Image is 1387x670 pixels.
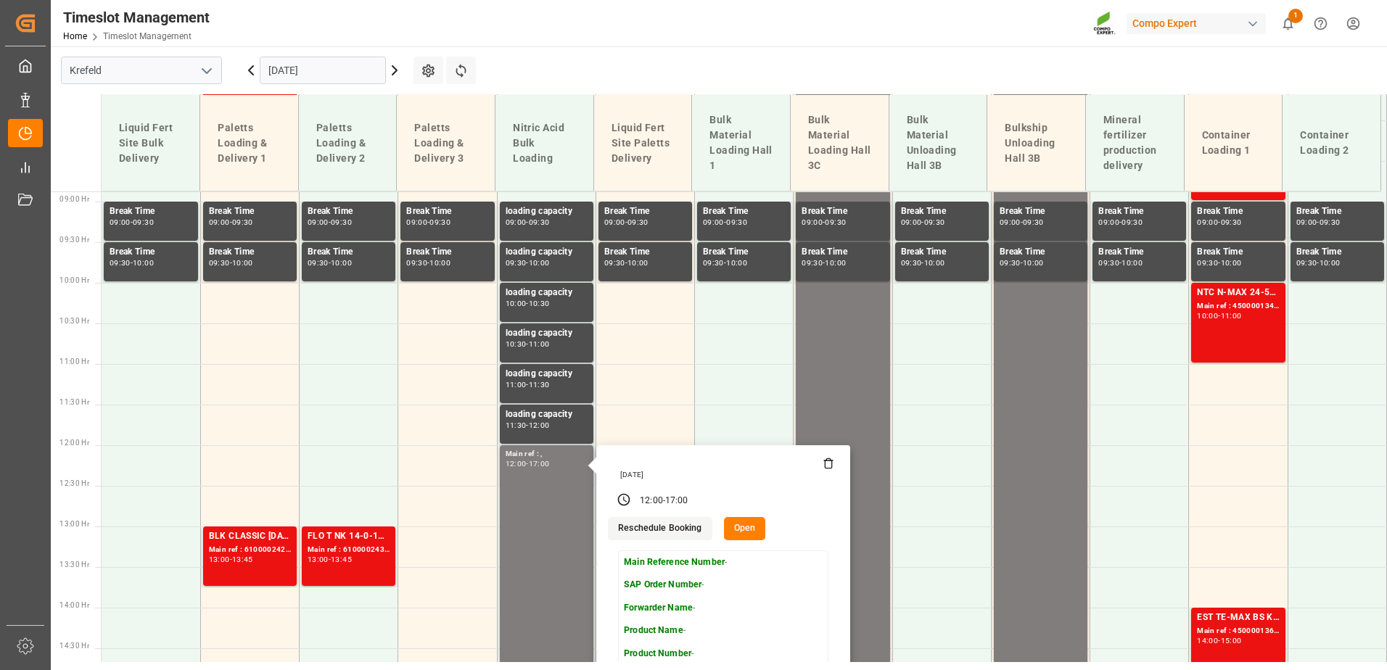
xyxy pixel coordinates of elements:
button: Compo Expert [1127,9,1272,37]
strong: SAP Order Number [624,579,701,590]
div: - [1021,219,1023,226]
div: Main ref : , [506,448,588,460]
div: - [724,260,726,266]
div: 10:30 [529,300,550,307]
div: Break Time [1197,245,1279,260]
button: open menu [195,59,217,82]
div: NTC N-MAX 24-5-5 25KG (x42) INT MTO [1197,286,1279,300]
div: Break Time [1098,204,1180,219]
div: Break Time [703,245,785,260]
div: loading capacity [506,286,588,300]
div: 11:30 [506,422,527,429]
div: - [1317,219,1319,226]
div: 09:00 [802,219,823,226]
div: Container Loading 1 [1196,122,1271,164]
div: Paletts Loading & Delivery 3 [408,115,483,172]
div: Paletts Loading & Delivery 1 [212,115,287,172]
div: 13:00 [209,556,230,563]
div: 13:45 [331,556,352,563]
div: 09:30 [1098,260,1119,266]
div: 09:30 [331,219,352,226]
div: Break Time [703,204,785,219]
div: 17:00 [529,460,550,467]
div: - [329,556,331,563]
div: Break Time [901,245,983,260]
div: - [526,219,528,226]
span: 09:30 Hr [59,236,89,244]
span: 13:00 Hr [59,520,89,528]
div: 10:00 [1197,313,1218,319]
div: 09:30 [133,219,154,226]
div: 09:00 [1000,219,1021,226]
div: 09:30 [232,219,253,226]
div: 09:00 [604,219,625,226]
div: Compo Expert [1127,13,1266,34]
strong: Forwarder Name [624,603,693,613]
div: [DATE] [615,470,834,480]
div: 09:00 [1197,219,1218,226]
div: Bulk Material Loading Hall 1 [704,107,778,179]
div: - [663,495,665,508]
div: Main ref : 6100002429, 2000001808 [209,544,291,556]
div: Main ref : 4500001366, 2000001632 [1197,625,1279,637]
div: - [724,219,726,226]
div: - [526,422,528,429]
span: 10:00 Hr [59,276,89,284]
div: 12:00 [529,422,550,429]
div: 09:00 [703,219,724,226]
div: 09:30 [901,260,922,266]
p: - [624,556,753,569]
button: Open [724,517,766,540]
div: Break Time [1197,204,1279,219]
div: 09:30 [1197,260,1218,266]
span: 12:30 Hr [59,479,89,487]
div: - [526,341,528,347]
div: 09:30 [627,219,649,226]
div: - [921,260,923,266]
div: - [1218,637,1220,644]
button: show 1 new notifications [1272,7,1304,40]
div: - [921,219,923,226]
div: 10:00 [429,260,450,266]
div: 09:30 [506,260,527,266]
div: - [230,260,232,266]
div: - [1119,260,1121,266]
div: 10:00 [529,260,550,266]
div: 09:30 [110,260,131,266]
div: 10:00 [1023,260,1044,266]
div: - [526,300,528,307]
div: 10:00 [627,260,649,266]
div: Liquid Fert Site Bulk Delivery [113,115,188,172]
div: Main ref : 6100002436, 2000001994 2000001600 [308,544,390,556]
div: - [526,460,528,467]
div: - [526,381,528,388]
div: Paletts Loading & Delivery 2 [310,115,385,172]
div: 09:00 [1098,219,1119,226]
span: 10:30 Hr [59,317,89,325]
div: 09:30 [726,219,747,226]
div: Break Time [406,204,488,219]
div: - [329,260,331,266]
span: 1 [1288,9,1303,23]
p: - [624,624,753,637]
strong: Main Reference Number [624,557,725,567]
p: - [624,648,753,661]
div: 09:00 [308,219,329,226]
div: 10:00 [133,260,154,266]
div: 15:00 [1221,637,1242,644]
div: 09:30 [802,260,823,266]
div: - [625,260,627,266]
button: Help Center [1304,7,1337,40]
div: 10:00 [825,260,846,266]
span: 14:00 Hr [59,601,89,609]
div: - [1218,313,1220,319]
div: 10:00 [924,260,945,266]
div: 09:30 [1000,260,1021,266]
div: Break Time [1296,245,1378,260]
div: 10:00 [506,300,527,307]
span: 12:00 Hr [59,439,89,447]
div: Break Time [406,245,488,260]
div: Break Time [209,245,291,260]
div: 09:00 [406,219,427,226]
div: 09:30 [209,260,230,266]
